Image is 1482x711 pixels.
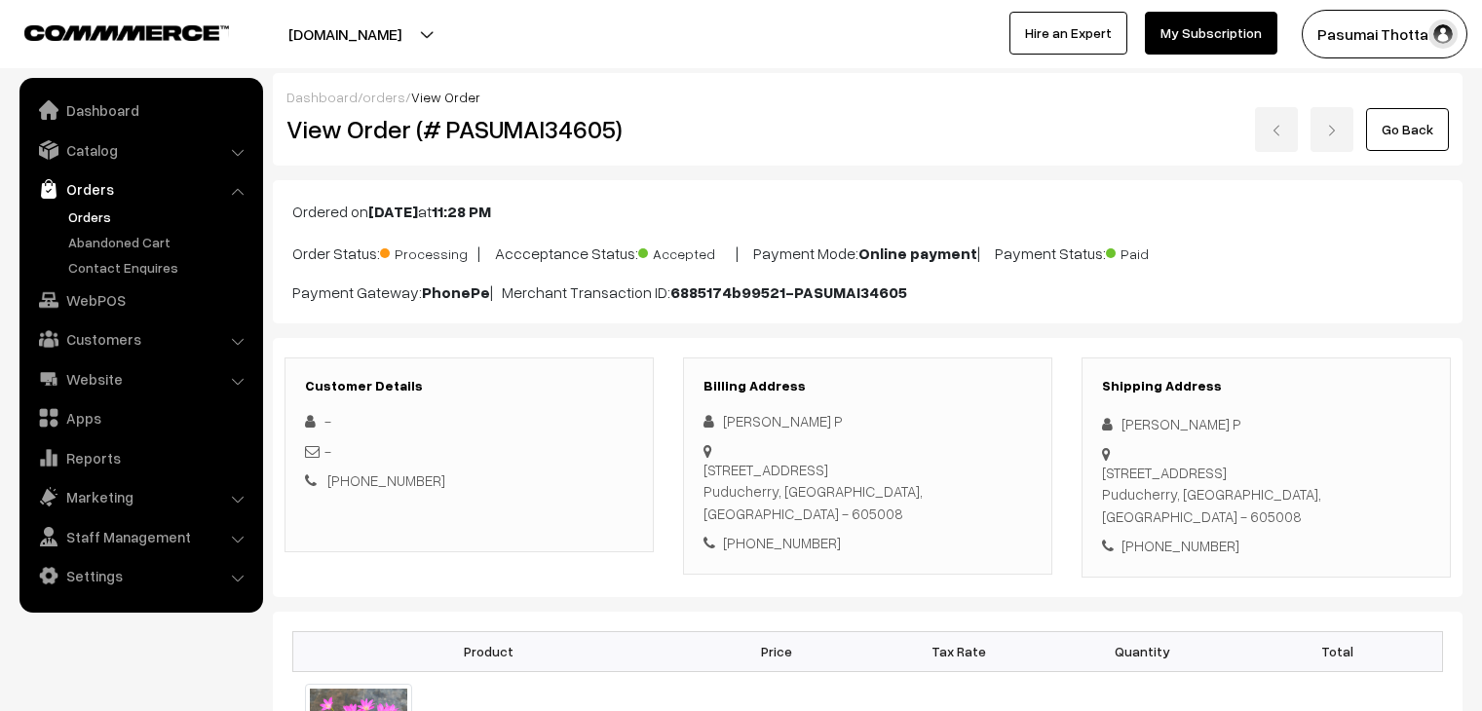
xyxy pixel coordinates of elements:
div: [PERSON_NAME] P [703,410,1032,432]
h3: Billing Address [703,378,1032,394]
a: Abandoned Cart [63,232,256,252]
th: Price [685,631,868,671]
div: - [305,440,633,463]
a: COMMMERCE [24,19,195,43]
h2: View Order (# PASUMAI34605) [286,114,655,144]
a: Hire an Expert [1009,12,1127,55]
b: [DATE] [368,202,418,221]
p: Ordered on at [292,200,1443,223]
div: / / [286,87,1449,107]
div: [STREET_ADDRESS] Puducherry, [GEOGRAPHIC_DATA], [GEOGRAPHIC_DATA] - 605008 [703,459,1032,525]
img: user [1428,19,1458,49]
div: [PERSON_NAME] P [1102,413,1430,435]
a: Dashboard [24,93,256,128]
th: Product [293,631,685,671]
div: [PHONE_NUMBER] [703,532,1032,554]
button: [DOMAIN_NAME] [220,10,470,58]
a: Catalog [24,132,256,168]
a: Contact Enquires [63,257,256,278]
div: - [305,410,633,432]
div: [PHONE_NUMBER] [1102,535,1430,557]
button: Pasumai Thotta… [1302,10,1467,58]
b: PhonePe [422,282,490,302]
th: Tax Rate [867,631,1050,671]
span: View Order [411,89,480,105]
a: Go Back [1366,108,1449,151]
a: [PHONE_NUMBER] [327,471,445,489]
span: Processing [380,239,477,264]
h3: Shipping Address [1102,378,1430,394]
a: Website [24,361,256,396]
a: My Subscription [1145,12,1277,55]
a: Orders [24,171,256,206]
a: Marketing [24,479,256,514]
th: Total [1234,631,1443,671]
a: WebPOS [24,282,256,318]
a: Dashboard [286,89,358,105]
span: Accepted [638,239,736,264]
a: Customers [24,321,256,356]
th: Quantity [1050,631,1234,671]
b: Online payment [858,243,977,263]
span: Paid [1106,239,1203,264]
img: COMMMERCE [24,25,229,40]
a: Orders [63,206,256,227]
div: [STREET_ADDRESS] Puducherry, [GEOGRAPHIC_DATA], [GEOGRAPHIC_DATA] - 605008 [1102,462,1430,528]
b: 6885174b99521-PASUMAI34605 [670,282,907,302]
h3: Customer Details [305,378,633,394]
a: orders [362,89,405,105]
p: Payment Gateway: | Merchant Transaction ID: [292,281,1443,304]
a: Staff Management [24,519,256,554]
p: Order Status: | Accceptance Status: | Payment Mode: | Payment Status: [292,239,1443,265]
a: Apps [24,400,256,435]
a: Reports [24,440,256,475]
a: Settings [24,558,256,593]
b: 11:28 PM [432,202,491,221]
